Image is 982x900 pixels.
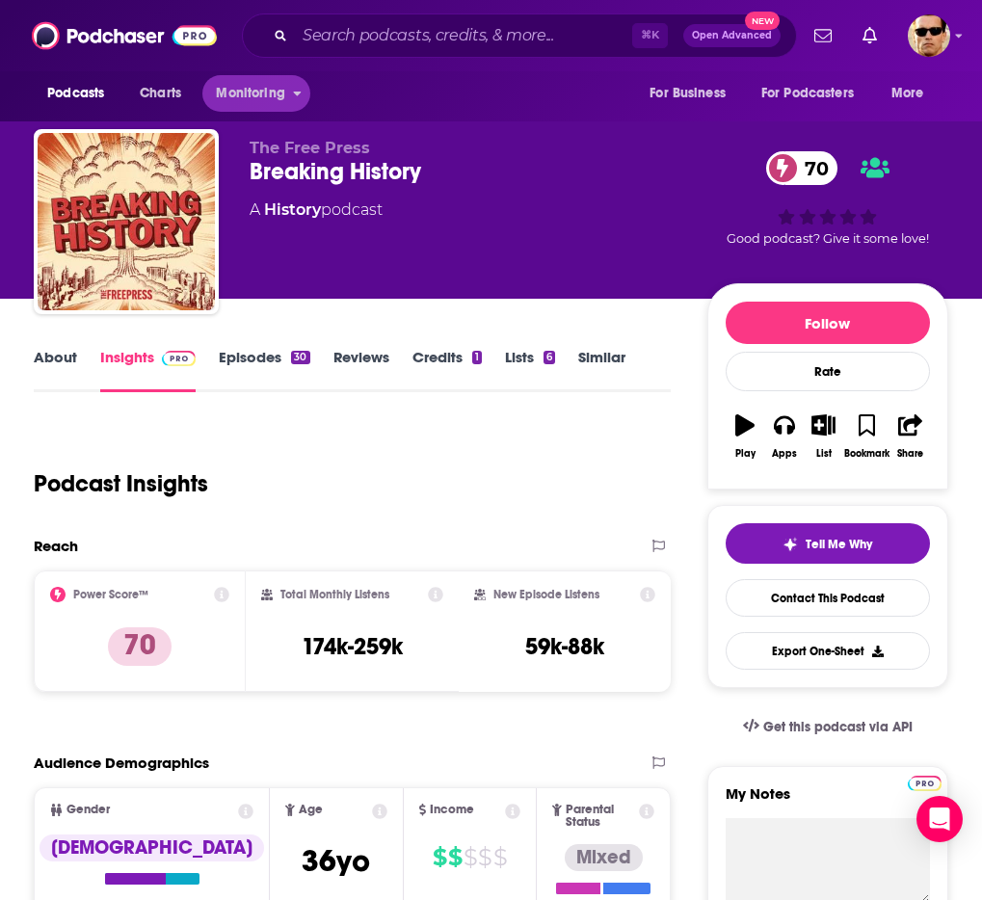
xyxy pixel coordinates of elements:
[726,352,930,391] div: Rate
[908,773,942,791] a: Pro website
[726,302,930,344] button: Follow
[433,842,446,873] span: $
[807,19,839,52] a: Show notifications dropdown
[878,75,948,112] button: open menu
[908,14,950,57] span: Logged in as karldevries
[650,80,726,107] span: For Business
[140,80,181,107] span: Charts
[908,14,950,57] img: User Profile
[291,351,309,364] div: 30
[844,448,889,460] div: Bookmark
[783,537,798,552] img: tell me why sparkle
[525,632,604,661] h3: 59k-88k
[242,13,797,58] div: Search podcasts, credits, & more...
[726,784,930,818] label: My Notes
[683,24,781,47] button: Open AdvancedNew
[727,231,929,246] span: Good podcast? Give it some love!
[47,80,104,107] span: Podcasts
[726,402,765,471] button: Play
[578,348,625,392] a: Similar
[66,804,110,816] span: Gender
[843,402,890,471] button: Bookmark
[464,842,477,873] span: $
[302,632,403,661] h3: 174k-259k
[766,151,838,185] a: 70
[34,348,77,392] a: About
[333,348,389,392] a: Reviews
[264,200,321,219] a: History
[250,199,383,222] div: A podcast
[806,537,872,552] span: Tell Me Why
[816,448,832,460] div: List
[202,75,309,112] button: open menu
[785,151,838,185] span: 70
[763,719,913,735] span: Get this podcast via API
[890,402,930,471] button: Share
[544,351,555,364] div: 6
[430,804,474,816] span: Income
[38,133,215,310] img: Breaking History
[478,842,491,873] span: $
[100,348,196,392] a: InsightsPodchaser Pro
[34,537,78,555] h2: Reach
[295,20,632,51] input: Search podcasts, credits, & more...
[34,75,129,112] button: open menu
[299,804,323,816] span: Age
[735,448,756,460] div: Play
[897,448,923,460] div: Share
[73,588,148,601] h2: Power Score™
[891,80,924,107] span: More
[34,469,208,498] h1: Podcast Insights
[216,80,284,107] span: Monitoring
[726,632,930,670] button: Export One-Sheet
[302,842,370,880] span: 36 yo
[34,754,209,772] h2: Audience Demographics
[412,348,482,392] a: Credits1
[726,579,930,617] a: Contact This Podcast
[908,776,942,791] img: Podchaser Pro
[728,703,928,751] a: Get this podcast via API
[745,12,780,30] span: New
[219,348,309,392] a: Episodes30
[855,19,885,52] a: Show notifications dropdown
[280,588,389,601] h2: Total Monthly Listens
[448,842,462,873] span: $
[908,14,950,57] button: Show profile menu
[749,75,882,112] button: open menu
[692,31,772,40] span: Open Advanced
[636,75,750,112] button: open menu
[505,348,555,392] a: Lists6
[250,139,370,157] span: The Free Press
[726,523,930,564] button: tell me why sparkleTell Me Why
[40,834,264,861] div: [DEMOGRAPHIC_DATA]
[707,139,948,258] div: 70Good podcast? Give it some love!
[32,17,217,54] img: Podchaser - Follow, Share and Rate Podcasts
[127,75,193,112] a: Charts
[916,796,963,842] div: Open Intercom Messenger
[765,402,805,471] button: Apps
[493,842,507,873] span: $
[108,627,172,666] p: 70
[632,23,668,48] span: ⌘ K
[566,804,636,829] span: Parental Status
[761,80,854,107] span: For Podcasters
[493,588,599,601] h2: New Episode Listens
[162,351,196,366] img: Podchaser Pro
[804,402,843,471] button: List
[565,844,643,871] div: Mixed
[772,448,797,460] div: Apps
[472,351,482,364] div: 1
